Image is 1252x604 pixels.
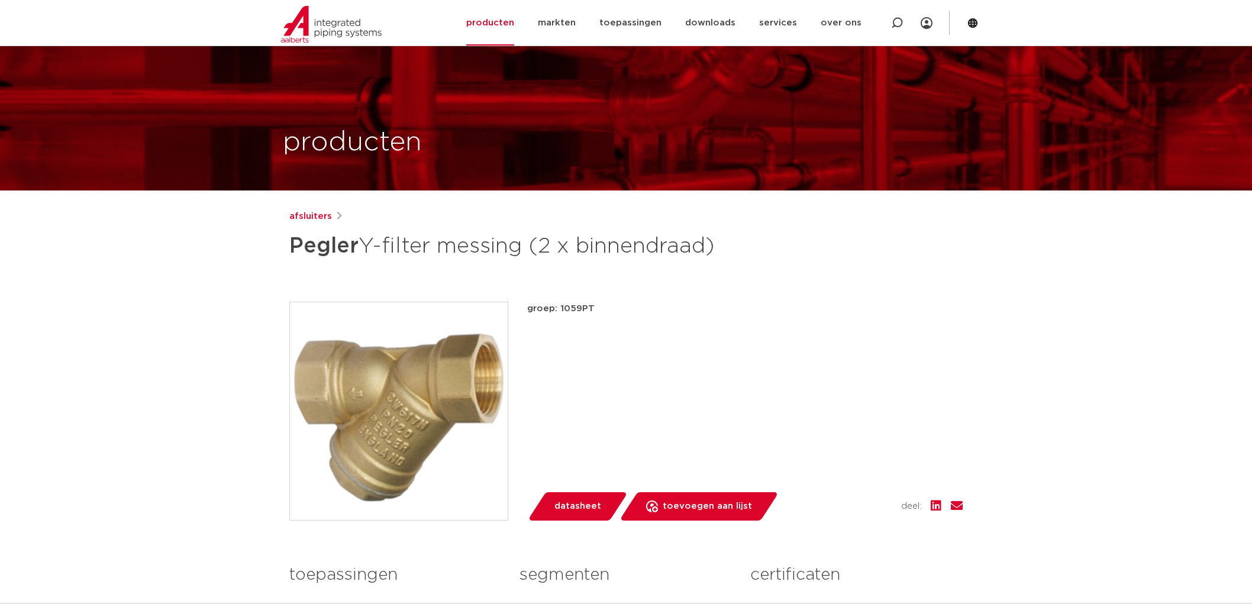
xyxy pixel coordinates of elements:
[663,497,752,516] span: toevoegen aan lijst
[289,563,502,587] h3: toepassingen
[289,235,359,257] strong: Pegler
[750,563,963,587] h3: certificaten
[901,499,921,513] span: deel:
[554,497,601,516] span: datasheet
[527,492,628,521] a: datasheet
[289,228,734,264] h1: Y-filter messing (2 x binnendraad)
[289,209,332,224] a: afsluiters
[527,302,963,316] p: groep: 1059PT
[290,302,508,520] img: Product Image for Pegler Y-filter messing (2 x binnendraad)
[283,124,422,162] h1: producten
[519,563,732,587] h3: segmenten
